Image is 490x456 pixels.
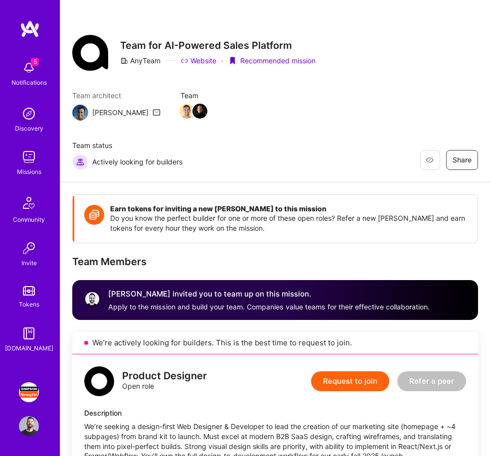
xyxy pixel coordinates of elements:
img: Community [17,191,41,215]
i: icon CompanyGray [120,57,128,65]
div: Team Members [72,255,478,268]
div: Recommended mission [228,56,316,66]
div: We’re actively looking for builders. This is the best time to request to join. [72,332,478,354]
span: Share [453,155,472,165]
img: Team Architect [72,105,88,121]
img: Company Logo [72,35,108,71]
div: AnyTeam [120,56,161,66]
img: logo [20,20,40,38]
div: Invite [21,258,37,268]
img: tokens [23,286,35,296]
div: · [221,56,223,66]
img: Invite [19,238,39,258]
button: Refer a peer [397,371,466,391]
i: icon PurpleRibbon [228,57,236,65]
div: Product Designer [122,371,207,381]
button: Request to join [311,371,389,391]
button: Share [446,150,478,170]
div: [PERSON_NAME] invited you to team up on this mission. [108,288,430,300]
div: Community [13,215,45,225]
img: teamwork [19,147,39,167]
a: Website [180,56,216,66]
span: Team status [72,141,182,151]
a: Team Member Avatar [180,103,193,120]
div: Apply to the mission and build your team. Companies value teams for their effective collaboration. [108,302,430,312]
i: icon EyeClosed [426,156,434,164]
div: Missions [17,167,41,177]
img: logo [84,366,114,396]
img: Team Member Avatar [179,104,194,119]
img: User Avatar [19,416,39,436]
div: Discovery [15,124,43,134]
img: User profile [84,291,100,307]
img: bell [19,58,39,78]
span: Team architect [72,91,161,101]
p: Do you know the perfect builder for one or more of these open roles? Refer a new [PERSON_NAME] an... [110,213,468,233]
img: discovery [19,104,39,124]
i: icon Mail [153,109,161,117]
div: Open role [122,371,207,391]
a: User Avatar [16,416,41,436]
img: Token icon [84,205,104,225]
div: Description [84,408,466,418]
img: Team Member Avatar [192,104,207,119]
h4: Earn tokens for inviting a new [PERSON_NAME] to this mission [110,205,468,213]
img: Actively looking for builders [72,154,88,170]
span: Actively looking for builders [92,157,182,167]
span: Team [180,91,206,101]
div: Notifications [11,78,47,88]
h3: Team for AI-Powered Sales Platform [120,40,316,52]
a: Team Member Avatar [193,103,206,120]
img: guide book [19,323,39,343]
a: Simpson Strong-Tie: Product Manager AD [16,382,41,402]
img: Simpson Strong-Tie: Product Manager AD [19,382,39,402]
div: [PERSON_NAME] [92,108,149,118]
div: Tokens [19,300,39,309]
div: [DOMAIN_NAME] [5,343,53,353]
span: 5 [31,58,39,66]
